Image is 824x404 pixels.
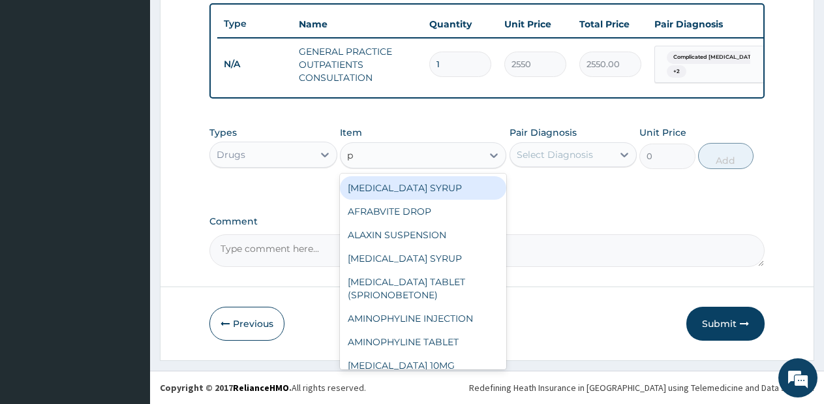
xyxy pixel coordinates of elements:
th: Quantity [423,11,498,37]
div: [MEDICAL_DATA] SYRUP [340,176,506,200]
a: RelianceHMO [233,382,289,394]
th: Total Price [573,11,648,37]
div: [MEDICAL_DATA] TABLET (SPRIONOBETONE) [340,270,506,307]
div: AMINOPHYLINE INJECTION [340,307,506,330]
div: Drugs [217,148,245,161]
div: AMINOPHYLINE TABLET [340,330,506,354]
div: AFRABVITE DROP [340,200,506,223]
textarea: Type your message and hit 'Enter' [7,267,249,313]
label: Unit Price [639,126,686,139]
div: Chat with us now [68,73,219,90]
div: [MEDICAL_DATA] SYRUP [340,247,506,270]
td: N/A [217,52,292,76]
div: [MEDICAL_DATA] 10MG [340,354,506,377]
button: Add [698,143,754,169]
span: Complicated [MEDICAL_DATA] [667,51,763,64]
span: We're online! [76,119,180,251]
div: ALAXIN SUSPENSION [340,223,506,247]
th: Name [292,11,423,37]
label: Types [209,127,237,138]
th: Unit Price [498,11,573,37]
button: Previous [209,307,284,341]
th: Pair Diagnosis [648,11,791,37]
button: Submit [686,307,765,341]
td: GENERAL PRACTICE OUTPATIENTS CONSULTATION [292,39,423,91]
div: Select Diagnosis [517,148,593,161]
div: Minimize live chat window [214,7,245,38]
span: + 2 [667,65,686,78]
strong: Copyright © 2017 . [160,382,292,394]
th: Type [217,12,292,36]
div: Redefining Heath Insurance in [GEOGRAPHIC_DATA] using Telemedicine and Data Science! [469,381,814,394]
label: Item [340,126,362,139]
img: d_794563401_company_1708531726252_794563401 [24,65,53,98]
footer: All rights reserved. [150,371,824,404]
label: Comment [209,216,765,227]
label: Pair Diagnosis [510,126,577,139]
